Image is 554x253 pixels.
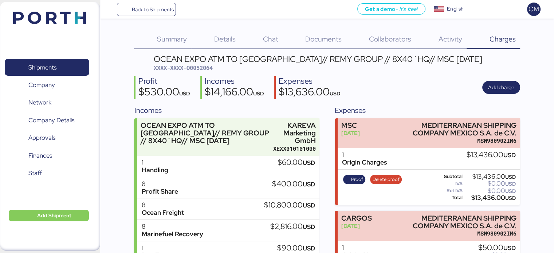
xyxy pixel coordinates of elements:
div: Profit [138,76,190,87]
div: $60.00 [278,159,315,167]
span: Proof [351,175,363,183]
div: Profit Share [141,188,178,195]
div: 1 [342,151,387,159]
a: Company [5,77,89,94]
span: XXXX-XXXX-O0052064 [154,64,213,71]
span: Delete proof [373,175,400,183]
div: CARGOS [341,214,372,222]
button: Add charge [482,81,520,94]
span: Shipments [28,62,56,73]
div: $50.00 [478,244,516,252]
div: Origin Charges [342,159,387,166]
span: Details [214,34,236,44]
span: USD [303,201,315,209]
span: USD [179,90,190,97]
span: USD [303,180,315,188]
div: Subtotal [437,174,463,179]
div: MSM980902IM6 [411,230,516,237]
div: $400.00 [272,180,315,188]
button: Menu [105,3,117,16]
span: Documents [305,34,342,44]
div: English [447,5,464,13]
div: Handling [141,166,168,174]
button: Proof [343,175,366,184]
span: Staff [28,168,42,178]
div: OCEAN EXPO ATM TO [GEOGRAPHIC_DATA]// REMY GROUP // 8X40´HQ// MSC [DATE] [154,55,482,63]
div: 1 [141,244,165,252]
span: Back to Shipments [131,5,173,14]
span: Approvals [28,133,55,143]
span: Summary [157,34,187,44]
div: Total [437,195,463,200]
span: USD [503,244,516,252]
span: Chat [263,34,278,44]
div: IVA [437,181,463,186]
span: USD [505,195,516,201]
a: Back to Shipments [117,3,176,16]
span: USD [253,90,264,97]
div: Ret IVA [437,188,463,193]
div: Expenses [335,105,520,116]
span: CM [529,4,539,14]
span: USD [505,188,516,194]
div: $13,436.00 [464,174,516,179]
div: Ocean Freight [141,209,184,217]
div: $14,166.00 [205,87,264,99]
a: Network [5,94,89,111]
div: 1 [342,244,387,252]
span: USD [303,244,315,252]
div: $13,436.00 [464,195,516,201]
span: Network [28,97,51,108]
div: $90.00 [277,244,315,252]
span: USD [505,174,516,180]
button: Add Shipment [9,210,89,221]
a: Shipments [5,59,89,76]
div: XEXX010101000 [273,145,316,153]
div: 8 [141,201,184,209]
a: Staff [5,165,89,182]
button: Delete proof [370,175,402,184]
div: MSM980902IM6 [411,137,516,145]
div: Incomes [134,105,319,116]
div: $10,800.00 [264,201,315,209]
div: 8 [141,223,203,230]
div: $13,636.00 [279,87,341,99]
div: [DATE] [341,222,372,230]
span: Charges [489,34,515,44]
div: OCEAN EXPO ATM TO [GEOGRAPHIC_DATA]// REMY GROUP // 8X40´HQ// MSC [DATE] [141,122,270,145]
span: USD [505,181,516,187]
div: 1 [141,159,168,166]
span: Collaborators [369,34,411,44]
span: USD [330,90,341,97]
span: USD [303,159,315,167]
span: Company [28,80,55,90]
span: Add Shipment [37,211,71,220]
div: MSC [341,122,360,129]
span: USD [503,151,516,159]
div: KAREVA Marketing GmbH [273,122,316,145]
div: MEDITERRANEAN SHIPPING COMPANY MEXICO S.A. de C.V. [411,122,516,137]
div: $0.00 [464,188,516,194]
div: $13,436.00 [467,151,516,159]
div: $2,816.00 [270,223,315,231]
span: Company Details [28,115,74,126]
div: Incomes [205,76,264,87]
span: USD [303,223,315,231]
div: 8 [141,180,178,188]
div: [DATE] [341,129,360,137]
span: Add charge [488,83,514,92]
div: $0.00 [464,181,516,186]
div: Marinefuel Recovery [141,230,203,238]
span: Activity [439,34,462,44]
a: Company Details [5,112,89,129]
a: Approvals [5,130,89,146]
span: Finances [28,150,52,161]
div: Expenses [279,76,341,87]
div: $530.00 [138,87,190,99]
a: Finances [5,147,89,164]
div: MEDITERRANEAN SHIPPING COMPANY MEXICO S.A. de C.V. [411,214,516,230]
